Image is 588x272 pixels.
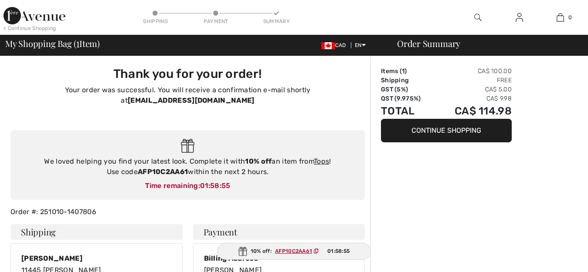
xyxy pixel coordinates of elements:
[204,254,354,262] div: Billing Address
[355,42,366,48] span: EN
[321,42,350,48] span: CAD
[321,42,335,49] img: Canadian Dollar
[245,157,272,165] strong: 10% off
[568,13,572,21] span: 0
[21,254,172,262] div: [PERSON_NAME]
[402,67,404,75] span: 1
[381,119,512,142] button: Continue Shopping
[381,76,435,85] td: Shipping
[3,7,65,24] img: 1ère Avenue
[314,157,329,165] a: Tops
[128,96,254,104] strong: [EMAIL_ADDRESS][DOMAIN_NAME]
[193,224,365,240] h4: Payment
[435,76,512,85] td: Free
[203,17,229,25] div: Payment
[238,247,247,256] img: Gift.svg
[138,168,188,176] strong: AFP10C2AA61
[387,39,583,48] div: Order Summary
[16,85,360,106] p: Your order was successful. You will receive a confirmation e-mail shortly at
[435,103,512,119] td: CA$ 114.98
[16,67,360,81] h3: Thank you for your order!
[76,37,79,48] span: 1
[5,39,100,48] span: My Shopping Bag ( Item)
[275,248,312,254] ins: AFP10C2AA61
[217,243,371,260] div: 10% off:
[327,247,350,255] span: 01:58:55
[435,67,512,76] td: CA$ 100.00
[143,17,169,25] div: Shipping
[3,24,56,32] div: < Continue Shopping
[381,103,435,119] td: Total
[10,224,183,240] h4: Shipping
[19,181,356,191] div: Time remaining:
[19,156,356,177] div: We loved helping you find your latest look. Complete it with an item from ! Use code within the n...
[516,12,523,23] img: My Info
[263,17,289,25] div: Summary
[435,85,512,94] td: CA$ 5.00
[381,85,435,94] td: GST (5%)
[557,12,564,23] img: My Bag
[381,67,435,76] td: Items ( )
[435,94,512,103] td: CA$ 9.98
[381,94,435,103] td: QST (9.975%)
[540,12,581,23] a: 0
[509,12,530,23] a: Sign In
[181,139,194,153] img: Gift.svg
[5,207,370,217] div: Order #: 251010-1407806
[474,12,482,23] img: search the website
[200,181,230,190] span: 01:58:55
